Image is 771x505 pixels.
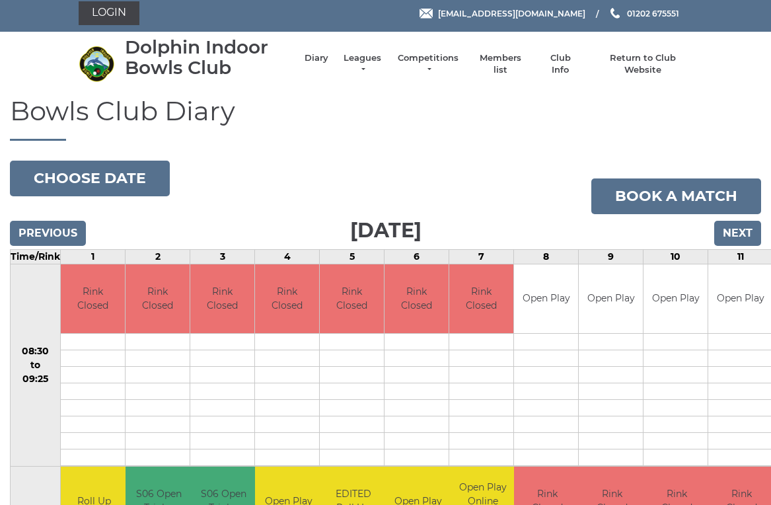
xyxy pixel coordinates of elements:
span: 01202 675551 [627,8,679,18]
td: Rink Closed [385,264,449,334]
a: Return to Club Website [593,52,692,76]
td: 8 [514,249,579,264]
td: Open Play [643,264,708,334]
td: 9 [579,249,643,264]
td: Rink Closed [61,264,125,334]
td: 3 [190,249,255,264]
td: Rink Closed [255,264,319,334]
td: 1 [61,249,126,264]
input: Previous [10,221,86,246]
td: Rink Closed [126,264,190,334]
a: Members list [473,52,528,76]
a: Club Info [541,52,579,76]
td: Rink Closed [190,264,254,334]
td: 08:30 to 09:25 [11,264,61,467]
td: 5 [320,249,385,264]
a: Phone us 01202 675551 [608,7,679,20]
h1: Bowls Club Diary [10,97,761,141]
a: Login [79,1,139,25]
a: Leagues [342,52,383,76]
td: Rink Closed [449,264,513,334]
td: Time/Rink [11,249,61,264]
td: 10 [643,249,708,264]
td: Open Play [514,264,578,334]
td: Rink Closed [320,264,384,334]
input: Next [714,221,761,246]
td: 6 [385,249,449,264]
a: Competitions [396,52,460,76]
button: Choose date [10,161,170,196]
img: Email [420,9,433,19]
span: [EMAIL_ADDRESS][DOMAIN_NAME] [438,8,585,18]
td: Open Play [579,264,643,334]
td: 2 [126,249,190,264]
a: Book a match [591,178,761,214]
td: 4 [255,249,320,264]
td: 7 [449,249,514,264]
img: Phone us [610,8,620,19]
img: Dolphin Indoor Bowls Club [79,46,115,82]
a: Diary [305,52,328,64]
a: Email [EMAIL_ADDRESS][DOMAIN_NAME] [420,7,585,20]
div: Dolphin Indoor Bowls Club [125,37,291,78]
